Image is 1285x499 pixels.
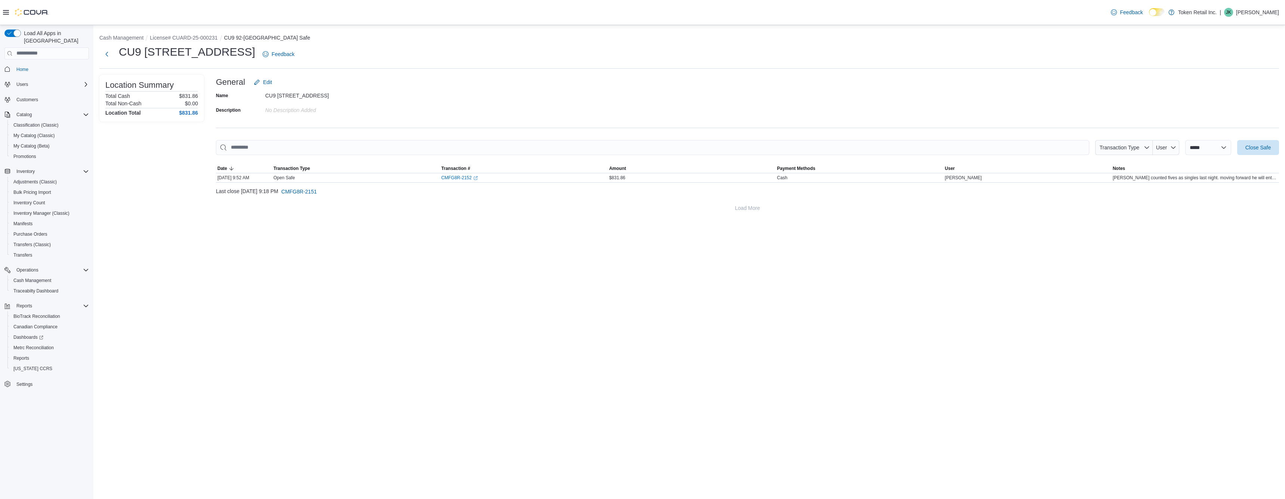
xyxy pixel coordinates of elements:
[10,131,58,140] a: My Catalog (Classic)
[10,209,89,218] span: Inventory Manager (Classic)
[10,177,60,186] a: Adjustments (Classic)
[10,121,89,130] span: Classification (Classic)
[281,188,317,195] span: CMFG8R-2151
[609,165,626,171] span: Amount
[99,47,114,62] button: Next
[13,80,31,89] button: Users
[7,218,92,229] button: Manifests
[10,251,89,260] span: Transfers
[10,198,89,207] span: Inventory Count
[7,250,92,260] button: Transfers
[217,165,227,171] span: Date
[13,288,58,294] span: Traceabilty Dashboard
[273,165,310,171] span: Transaction Type
[13,334,43,340] span: Dashboards
[10,364,89,373] span: Washington CCRS
[13,95,89,104] span: Customers
[13,65,31,74] a: Home
[105,81,174,90] h3: Location Summary
[7,120,92,130] button: Classification (Classic)
[1,265,92,275] button: Operations
[7,141,92,151] button: My Catalog (Beta)
[13,65,89,74] span: Home
[10,354,32,363] a: Reports
[13,266,41,275] button: Operations
[441,165,470,171] span: Transaction #
[216,173,272,182] div: [DATE] 9:52 AM
[10,312,89,321] span: BioTrack Reconciliation
[1,94,92,105] button: Customers
[1,378,92,389] button: Settings
[7,363,92,374] button: [US_STATE] CCRS
[272,164,440,173] button: Transaction Type
[10,286,61,295] a: Traceabilty Dashboard
[10,230,89,239] span: Purchase Orders
[10,276,89,285] span: Cash Management
[1178,8,1217,17] p: Token Retail Inc.
[7,187,92,198] button: Bulk Pricing Import
[13,210,69,216] span: Inventory Manager (Classic)
[13,167,38,176] button: Inventory
[13,231,47,237] span: Purchase Orders
[260,47,297,62] a: Feedback
[10,121,62,130] a: Classification (Classic)
[10,152,89,161] span: Promotions
[10,322,89,331] span: Canadian Compliance
[216,201,1279,216] button: Load More
[10,343,57,352] a: Metrc Reconciliation
[13,252,32,258] span: Transfers
[224,35,310,41] button: CU9 92-[GEOGRAPHIC_DATA] Safe
[13,366,52,372] span: [US_STATE] CCRS
[1149,8,1165,16] input: Dark Mode
[7,198,92,208] button: Inventory Count
[13,167,89,176] span: Inventory
[13,379,89,388] span: Settings
[216,93,228,99] label: Name
[16,168,35,174] span: Inventory
[21,30,89,44] span: Load All Apps in [GEOGRAPHIC_DATA]
[10,364,55,373] a: [US_STATE] CCRS
[10,240,54,249] a: Transfers (Classic)
[1153,140,1179,155] button: User
[16,66,28,72] span: Home
[10,142,53,151] a: My Catalog (Beta)
[13,301,89,310] span: Reports
[13,154,36,159] span: Promotions
[1113,165,1125,171] span: Notes
[1,166,92,177] button: Inventory
[7,322,92,332] button: Canadian Compliance
[1156,145,1167,151] span: User
[272,50,294,58] span: Feedback
[7,151,92,162] button: Promotions
[7,229,92,239] button: Purchase Orders
[10,131,89,140] span: My Catalog (Classic)
[16,97,38,103] span: Customers
[13,324,58,330] span: Canadian Compliance
[10,333,89,342] span: Dashboards
[10,142,89,151] span: My Catalog (Beta)
[7,353,92,363] button: Reports
[10,152,39,161] a: Promotions
[7,311,92,322] button: BioTrack Reconciliation
[13,355,29,361] span: Reports
[1095,140,1153,155] button: Transaction Type
[7,239,92,250] button: Transfers (Classic)
[1237,140,1279,155] button: Close Safe
[10,209,72,218] a: Inventory Manager (Classic)
[278,184,320,199] button: CMFG8R-2151
[10,219,89,228] span: Manifests
[16,267,38,273] span: Operations
[777,165,815,171] span: Payment Methods
[179,93,198,99] p: $831.86
[10,198,48,207] a: Inventory Count
[777,175,787,181] div: Cash
[7,208,92,218] button: Inventory Manager (Classic)
[1,109,92,120] button: Catalog
[16,112,32,118] span: Catalog
[216,164,272,173] button: Date
[13,143,50,149] span: My Catalog (Beta)
[13,278,51,283] span: Cash Management
[216,184,1279,199] div: Last close [DATE] 9:18 PM
[7,177,92,187] button: Adjustments (Classic)
[265,104,365,113] div: No Description added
